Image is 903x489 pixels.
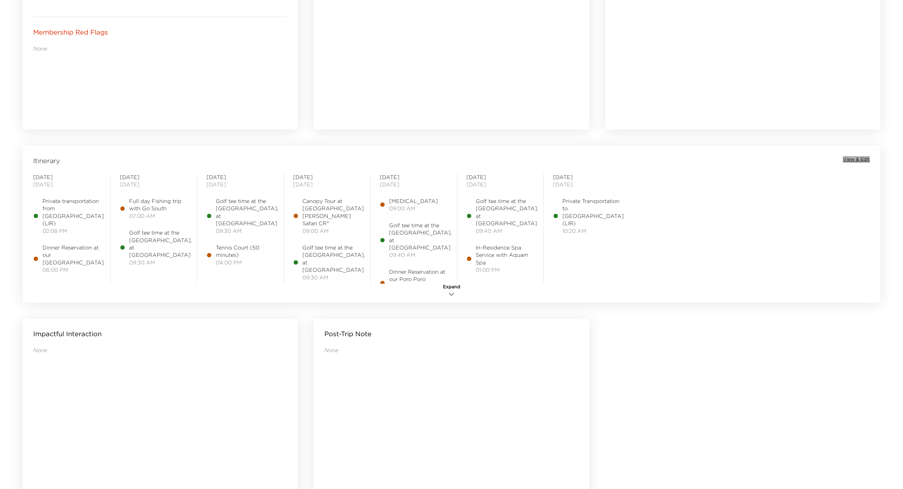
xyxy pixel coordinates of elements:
p: Membership Red Flags [33,28,108,37]
span: In-Residence Spa Service with Aquam Spa [476,244,534,266]
span: [DATE] [33,173,101,181]
p: Post-Trip Note [324,329,371,339]
span: [DATE] [466,181,534,188]
span: Canopy Tour at [GEOGRAPHIC_DATA][PERSON_NAME] Safari CR* [302,197,364,227]
p: None [33,45,287,52]
p: None [33,346,287,354]
span: [DATE] [33,181,101,188]
span: Golf tee time at the [GEOGRAPHIC_DATA], at [GEOGRAPHIC_DATA] [302,244,365,274]
span: 09:30 AM [302,274,365,281]
button: Expand [435,284,468,299]
span: [DATE] [380,173,448,181]
span: 10:20 AM [562,227,624,235]
span: Tennis Court (50 minutes) [216,244,274,259]
span: Golf tee time at the [GEOGRAPHIC_DATA], at [GEOGRAPHIC_DATA] [129,229,192,259]
span: [DATE] [206,173,274,181]
span: Itinerary [33,156,60,165]
span: [DATE] [120,173,188,181]
span: [DATE] [466,173,534,181]
span: 09:30 AM [216,227,279,235]
span: [DATE] [553,173,621,181]
p: None [324,346,578,354]
span: 09:30 AM [129,259,192,266]
p: Impactful Interaction [33,329,102,339]
span: [DATE] [293,181,361,188]
span: 09:40 AM [476,227,538,235]
span: 07:00 AM [129,212,188,220]
span: Private transportation from [GEOGRAPHIC_DATA] (LIR) [42,197,104,227]
span: [DATE] [120,181,188,188]
span: 09:00 AM [302,227,364,235]
span: 09:00 AM [389,205,438,212]
span: Full day Fishing trip with Go South [129,197,188,212]
span: Expand [443,284,460,290]
span: [DATE] [293,173,361,181]
span: 09:40 AM [389,251,452,258]
span: Golf tee time at the [GEOGRAPHIC_DATA], at [GEOGRAPHIC_DATA] [476,197,538,227]
span: Golf tee time at the [GEOGRAPHIC_DATA], at [GEOGRAPHIC_DATA] [389,222,452,251]
button: View & Edit [843,156,870,163]
span: [MEDICAL_DATA] [389,197,438,205]
span: [DATE] [553,181,621,188]
span: 01:00 PM [476,266,534,273]
span: Private Transportation to [GEOGRAPHIC_DATA] (LIR) [562,197,624,227]
span: 06:00 PM [42,266,104,273]
span: [DATE] [206,181,274,188]
span: Golf tee time at the [GEOGRAPHIC_DATA], at [GEOGRAPHIC_DATA] [216,197,279,227]
span: Dinner Reservation at our [GEOGRAPHIC_DATA] [42,244,104,266]
span: [DATE] [380,181,448,188]
span: 02:08 PM [42,227,104,235]
span: Dinner Reservation at our Poro Poro Restaurant / [DATE] [389,268,448,290]
span: 04:00 PM [216,259,274,266]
